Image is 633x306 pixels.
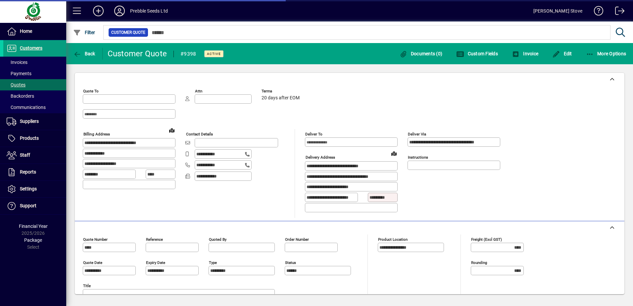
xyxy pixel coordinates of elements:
div: Prebble Seeds Ltd [130,6,168,16]
span: Active [207,52,221,56]
a: Backorders [3,90,66,102]
app-page-header-button: Back [66,48,103,60]
a: Communications [3,102,66,113]
button: More Options [584,48,628,60]
button: Edit [551,48,574,60]
button: Documents (0) [398,48,444,60]
mat-label: Rounding [471,260,487,265]
span: Customers [20,45,42,51]
span: Suppliers [20,119,39,124]
a: View on map [167,125,177,135]
mat-label: Status [285,260,296,265]
button: Profile [109,5,130,17]
a: Products [3,130,66,147]
mat-label: Title [83,283,91,288]
mat-label: Quoted by [209,237,226,241]
div: [PERSON_NAME] Stove [533,6,582,16]
span: Invoices [7,60,27,65]
span: Documents (0) [399,51,442,56]
a: Settings [3,181,66,197]
span: Edit [552,51,572,56]
a: View on map [389,148,399,159]
a: Staff [3,147,66,164]
span: 20 days after EOM [262,95,300,101]
span: Back [73,51,95,56]
span: More Options [586,51,626,56]
span: Customer Quote [111,29,145,36]
span: Communications [7,105,46,110]
a: Support [3,198,66,214]
mat-label: Order number [285,237,309,241]
span: Backorders [7,93,34,99]
button: Add [88,5,109,17]
button: Invoice [510,48,540,60]
mat-label: Reference [146,237,163,241]
a: Quotes [3,79,66,90]
span: Financial Year [19,224,48,229]
mat-label: Deliver To [305,132,322,136]
span: Products [20,135,39,141]
a: Logout [610,1,625,23]
mat-label: Instructions [408,155,428,160]
span: Payments [7,71,31,76]
span: Custom Fields [456,51,498,56]
span: Reports [20,169,36,175]
span: Terms [262,89,301,93]
mat-label: Expiry date [146,260,165,265]
mat-label: Product location [378,237,408,241]
span: Filter [73,30,95,35]
span: Staff [20,152,30,158]
a: Home [3,23,66,40]
span: Support [20,203,36,208]
span: Quotes [7,82,25,87]
div: #9398 [180,49,196,59]
button: Filter [72,26,97,38]
span: Settings [20,186,37,191]
span: Package [24,237,42,243]
div: Customer Quote [108,48,167,59]
mat-label: Deliver via [408,132,426,136]
button: Back [72,48,97,60]
mat-label: Quote To [83,89,99,93]
mat-label: Quote number [83,237,108,241]
a: Invoices [3,57,66,68]
mat-label: Attn [195,89,202,93]
mat-label: Type [209,260,217,265]
a: Reports [3,164,66,180]
a: Knowledge Base [589,1,604,23]
span: Invoice [512,51,538,56]
span: Home [20,28,32,34]
a: Payments [3,68,66,79]
a: Suppliers [3,113,66,130]
button: Custom Fields [455,48,500,60]
mat-label: Quote date [83,260,102,265]
mat-label: Freight (excl GST) [471,237,502,241]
